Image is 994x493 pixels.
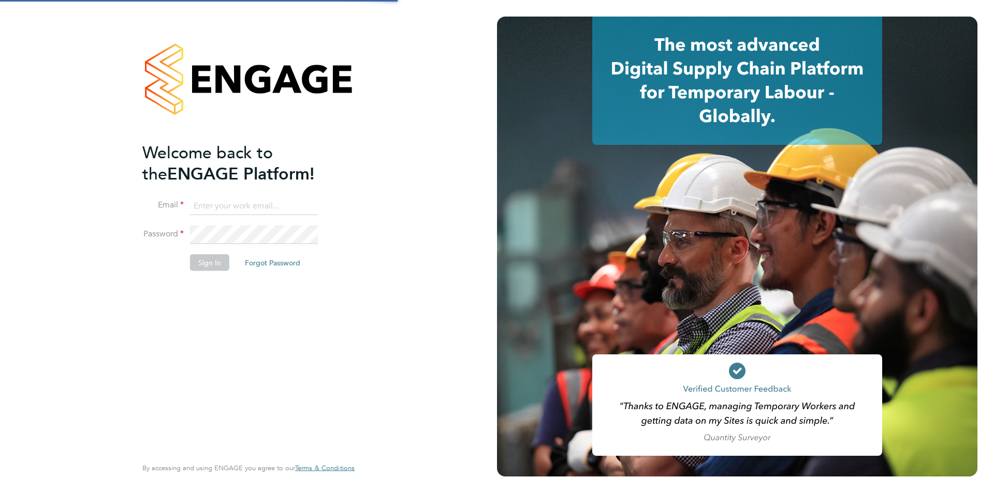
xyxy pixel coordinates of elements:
h2: ENGAGE Platform! [142,142,344,184]
a: Terms & Conditions [295,464,355,472]
span: By accessing and using ENGAGE you agree to our [142,464,355,472]
input: Enter your work email... [190,197,318,215]
button: Forgot Password [237,255,309,271]
label: Email [142,200,184,211]
button: Sign In [190,255,229,271]
label: Password [142,229,184,240]
span: Welcome back to the [142,142,273,184]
